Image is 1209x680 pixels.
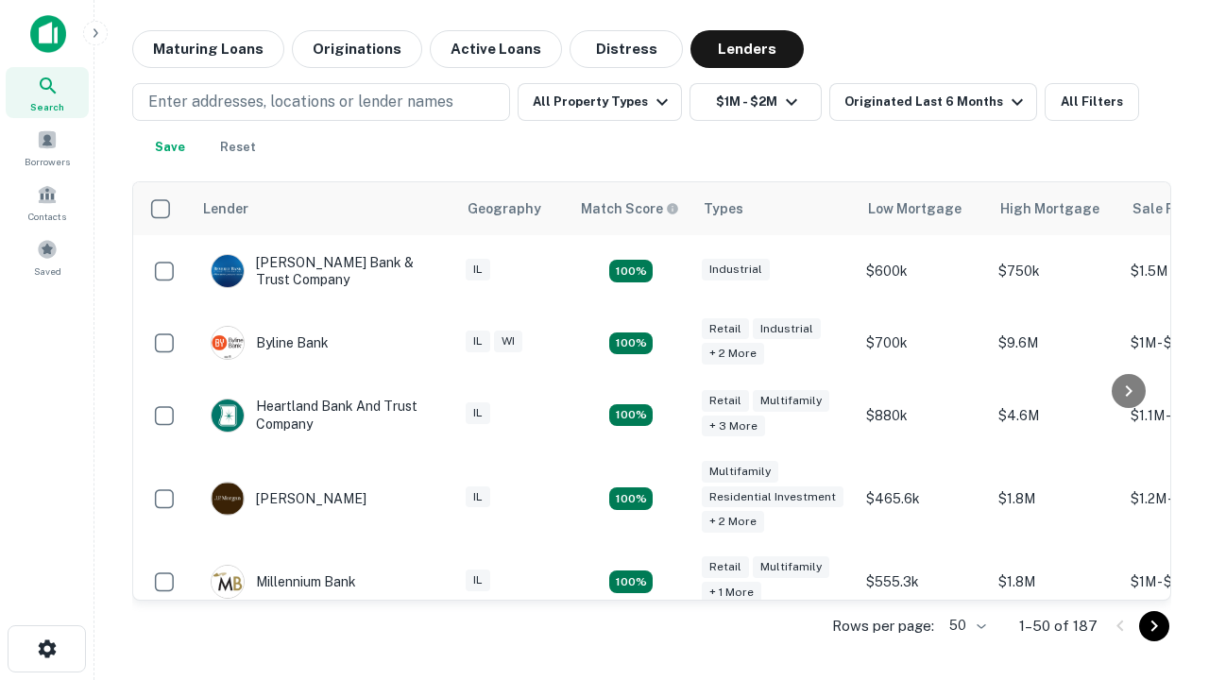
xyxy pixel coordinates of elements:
td: $4.6M [989,379,1121,450]
button: $1M - $2M [690,83,822,121]
img: picture [212,255,244,287]
td: $750k [989,235,1121,307]
td: $465.6k [857,451,989,547]
p: Rows per page: [832,615,934,637]
iframe: Chat Widget [1115,529,1209,620]
div: IL [466,259,490,280]
div: Residential Investment [702,486,843,508]
th: Low Mortgage [857,182,989,235]
div: + 2 more [702,511,764,533]
div: + 1 more [702,582,761,603]
div: Heartland Bank And Trust Company [211,398,437,432]
td: $555.3k [857,546,989,618]
td: $880k [857,379,989,450]
div: WI [494,331,522,352]
div: High Mortgage [1000,197,1099,220]
div: Multifamily [753,556,829,578]
span: Saved [34,263,61,279]
button: Originations [292,30,422,68]
td: $1.8M [989,451,1121,547]
div: + 3 more [702,416,765,437]
div: Retail [702,318,749,340]
th: Capitalize uses an advanced AI algorithm to match your search with the best lender. The match sco... [570,182,692,235]
p: 1–50 of 187 [1019,615,1098,637]
button: Maturing Loans [132,30,284,68]
a: Saved [6,231,89,282]
img: capitalize-icon.png [30,15,66,53]
th: Types [692,182,857,235]
div: Retail [702,556,749,578]
div: Types [704,197,743,220]
img: picture [212,327,244,359]
td: $700k [857,307,989,379]
button: Originated Last 6 Months [829,83,1037,121]
div: Industrial [702,259,770,280]
div: Low Mortgage [868,197,962,220]
div: [PERSON_NAME] [211,482,366,516]
div: Multifamily [753,390,829,412]
button: Distress [570,30,683,68]
h6: Match Score [581,198,675,219]
div: IL [466,402,490,424]
div: Matching Properties: 20, hasApolloMatch: undefined [609,332,653,355]
div: Multifamily [702,461,778,483]
p: Enter addresses, locations or lender names [148,91,453,113]
td: $9.6M [989,307,1121,379]
div: Byline Bank [211,326,329,360]
button: All Filters [1045,83,1139,121]
th: Lender [192,182,456,235]
button: Active Loans [430,30,562,68]
span: Borrowers [25,154,70,169]
div: IL [466,331,490,352]
th: Geography [456,182,570,235]
div: Geography [468,197,541,220]
div: [PERSON_NAME] Bank & Trust Company [211,254,437,288]
div: Capitalize uses an advanced AI algorithm to match your search with the best lender. The match sco... [581,198,679,219]
a: Borrowers [6,122,89,173]
div: Matching Properties: 16, hasApolloMatch: undefined [609,570,653,593]
div: Retail [702,390,749,412]
div: + 2 more [702,343,764,365]
img: picture [212,399,244,432]
div: IL [466,569,490,591]
button: Go to next page [1139,611,1169,641]
div: 50 [942,612,989,639]
button: Lenders [690,30,804,68]
div: Matching Properties: 18, hasApolloMatch: undefined [609,404,653,427]
div: Millennium Bank [211,565,356,599]
th: High Mortgage [989,182,1121,235]
button: Save your search to get updates of matches that match your search criteria. [140,128,200,166]
div: Matching Properties: 28, hasApolloMatch: undefined [609,260,653,282]
a: Contacts [6,177,89,228]
a: Search [6,67,89,118]
div: Originated Last 6 Months [844,91,1029,113]
span: Search [30,99,64,114]
button: Reset [208,128,268,166]
td: $600k [857,235,989,307]
button: All Property Types [518,83,682,121]
button: Enter addresses, locations or lender names [132,83,510,121]
td: $1.8M [989,546,1121,618]
div: Lender [203,197,248,220]
div: Industrial [753,318,821,340]
img: picture [212,483,244,515]
span: Contacts [28,209,66,224]
div: Matching Properties: 27, hasApolloMatch: undefined [609,487,653,510]
img: picture [212,566,244,598]
div: IL [466,486,490,508]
